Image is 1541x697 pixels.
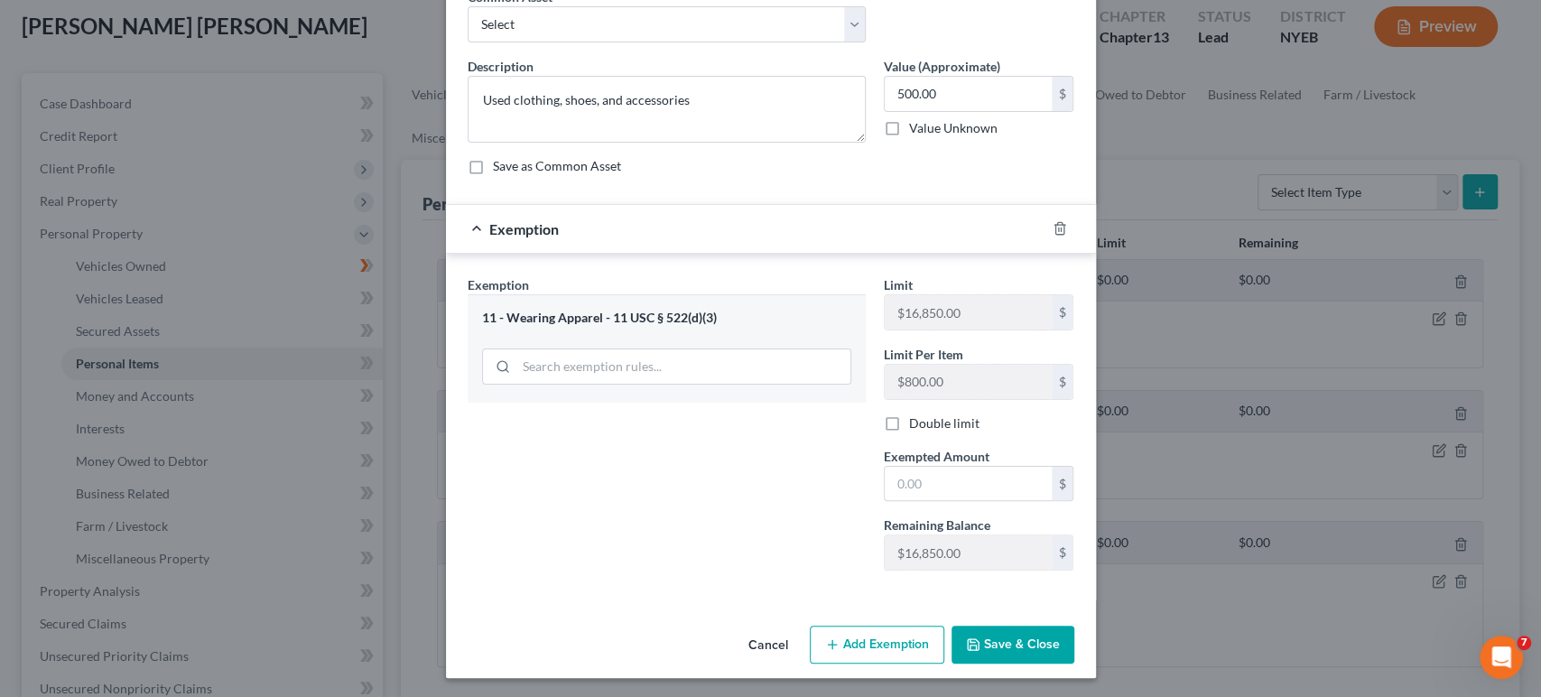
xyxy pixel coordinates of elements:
[884,516,990,534] label: Remaining Balance
[1052,535,1073,570] div: $
[884,449,989,464] span: Exempted Amount
[1052,467,1073,501] div: $
[482,310,851,327] div: 11 - Wearing Apparel - 11 USC § 522(d)(3)
[885,467,1052,501] input: 0.00
[884,57,1000,76] label: Value (Approximate)
[1052,295,1073,330] div: $
[1052,365,1073,399] div: $
[1517,636,1531,650] span: 7
[489,220,559,237] span: Exemption
[810,626,944,664] button: Add Exemption
[884,277,913,293] span: Limit
[885,77,1052,111] input: 0.00
[885,295,1052,330] input: --
[493,157,621,175] label: Save as Common Asset
[885,535,1052,570] input: --
[1052,77,1073,111] div: $
[1480,636,1523,679] iframe: Intercom live chat
[516,349,850,384] input: Search exemption rules...
[734,627,803,664] button: Cancel
[884,345,963,364] label: Limit Per Item
[909,414,979,432] label: Double limit
[468,59,534,74] span: Description
[909,119,998,137] label: Value Unknown
[468,277,529,293] span: Exemption
[952,626,1074,664] button: Save & Close
[885,365,1052,399] input: --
